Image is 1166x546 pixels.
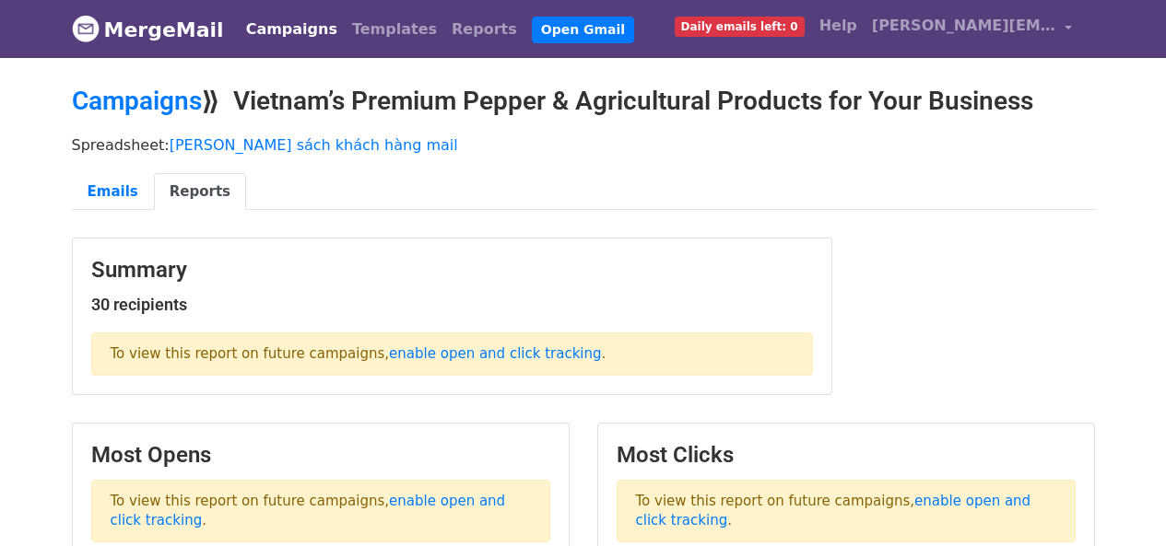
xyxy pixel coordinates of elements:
[91,480,550,542] p: To view this report on future campaigns, .
[812,7,865,44] a: Help
[532,17,634,43] a: Open Gmail
[91,442,550,469] h3: Most Opens
[239,11,345,48] a: Campaigns
[72,86,202,116] a: Campaigns
[444,11,524,48] a: Reports
[389,345,601,362] a: enable open and click tracking
[72,15,100,42] img: MergeMail logo
[170,136,458,154] a: [PERSON_NAME] sách khách hàng mail
[154,173,246,211] a: Reports
[865,7,1080,51] a: [PERSON_NAME][EMAIL_ADDRESS][DOMAIN_NAME]
[72,173,154,211] a: Emails
[617,480,1076,542] p: To view this report on future campaigns, .
[72,86,1095,117] h2: ⟫ Vietnam’s Premium Pepper & Agricultural Products for Your Business
[91,295,813,315] h5: 30 recipients
[345,11,444,48] a: Templates
[675,17,805,37] span: Daily emails left: 0
[91,332,813,376] p: To view this report on future campaigns, .
[91,257,813,284] h3: Summary
[667,7,812,44] a: Daily emails left: 0
[617,442,1076,469] h3: Most Clicks
[72,10,224,49] a: MergeMail
[72,135,1095,155] p: Spreadsheet:
[872,15,1056,37] span: [PERSON_NAME][EMAIL_ADDRESS][DOMAIN_NAME]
